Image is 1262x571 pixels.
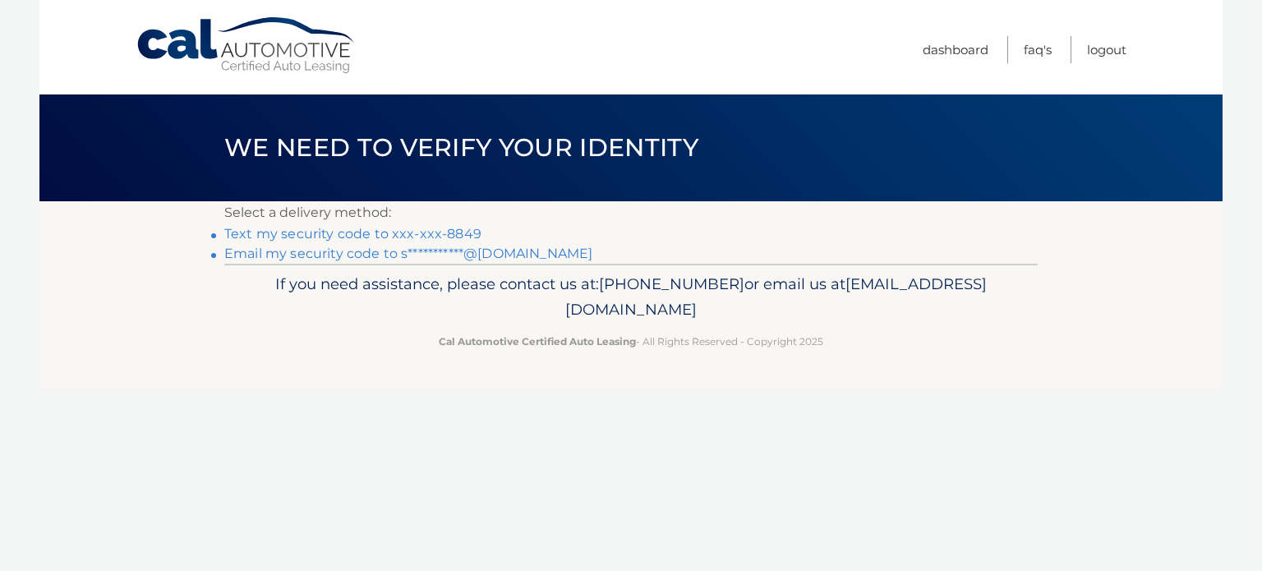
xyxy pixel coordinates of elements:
p: Select a delivery method: [224,201,1038,224]
span: [PHONE_NUMBER] [599,274,744,293]
span: We need to verify your identity [224,132,698,163]
strong: Cal Automotive Certified Auto Leasing [439,335,636,348]
p: If you need assistance, please contact us at: or email us at [235,271,1027,324]
a: Logout [1087,36,1126,63]
a: FAQ's [1024,36,1052,63]
a: Cal Automotive [136,16,357,75]
p: - All Rights Reserved - Copyright 2025 [235,333,1027,350]
a: Dashboard [923,36,988,63]
a: Text my security code to xxx-xxx-8849 [224,226,481,242]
